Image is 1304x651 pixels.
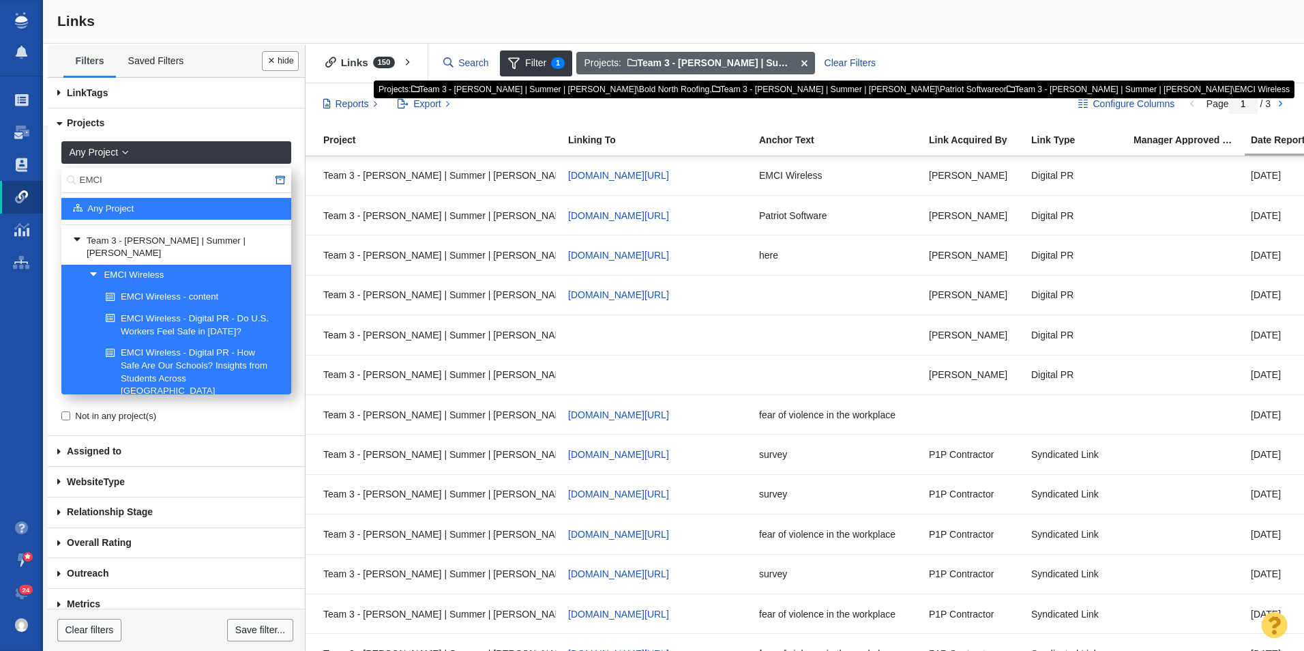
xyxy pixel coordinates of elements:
span: Filter [500,50,572,76]
span: Team 3 - [PERSON_NAME] | Summer | [PERSON_NAME]\Bold North Roofing [411,85,710,94]
span: Link [67,87,87,98]
span: [DOMAIN_NAME][URL] [568,609,669,620]
div: survey [759,480,917,509]
span: [PERSON_NAME] [929,329,1007,341]
div: fear of violence in the workplace [759,519,917,549]
a: Overall Rating [48,528,305,559]
span: Digital PR [1031,289,1073,301]
td: Syndicated Link [1025,594,1127,633]
span: [PERSON_NAME] [929,249,1007,261]
span: 1 [551,57,565,69]
a: EMCI Wireless - Digital PR - Do U.S. Workers Feel Safe in [DATE]? [102,308,283,341]
td: Taylor Tomita [923,275,1025,315]
a: Manager Approved Link? [1133,135,1249,147]
span: 24 [19,585,33,595]
div: Anchor Text [759,135,928,145]
div: Team 3 - [PERSON_NAME] | Summer | [PERSON_NAME]\EMCI Wireless\EMCI Wireless - Digital PR - Do U.S... [323,400,556,429]
span: Any Project [87,203,134,216]
a: [DOMAIN_NAME][URL] [568,250,669,261]
td: P1P Contractor [923,515,1025,554]
span: , or [411,85,1290,94]
a: Any Project [64,199,275,219]
a: Linking To [568,135,758,147]
div: Team 3 - [PERSON_NAME] | Summer | [PERSON_NAME]\Patriot Software\Patriot Software - Digital PR - ... [323,280,556,310]
div: Team 3 - [PERSON_NAME] | Summer | [PERSON_NAME]\Patriot Software\Patriot Software - Digital PR - ... [323,360,556,390]
span: Syndicated Link [1031,568,1099,580]
div: Team 3 - [PERSON_NAME] | Summer | [PERSON_NAME]\EMCI Wireless\EMCI Wireless - Digital PR - Do U.S... [323,599,556,628]
a: Anchor Text [759,135,928,147]
button: Done [262,51,299,71]
span: P1P Contractor [929,448,994,461]
div: Team 3 - [PERSON_NAME] | Summer | [PERSON_NAME]\Patriot Software\Patriot Software - Digital PR - ... [323,240,556,270]
a: Type [48,467,305,497]
span: P1P Contractor [929,528,994,540]
a: EMCI Wireless - Digital PR - How Safe Are Our Schools? Insights from Students Across [GEOGRAPHIC_... [102,343,283,402]
td: Digital PR [1025,196,1127,235]
div: fear of violence in the workplace [759,400,917,429]
div: survey [759,439,917,469]
a: [DOMAIN_NAME][URL] [568,210,669,221]
td: P1P Contractor [923,435,1025,474]
a: Outreach [48,558,305,589]
div: Team 3 - [PERSON_NAME] | Summer | [PERSON_NAME]\EMCI Wireless\EMCI Wireless - Digital PR - Do U.S... [323,480,556,509]
a: [DOMAIN_NAME][URL] [568,489,669,500]
span: Team 3 - [PERSON_NAME] | Summer | [PERSON_NAME]\EMCI Wireless [1007,85,1290,94]
span: Digital PR [1031,249,1073,261]
div: EMCI Wireless [759,161,917,190]
span: P1P Contractor [929,608,994,620]
div: Team 3 - [PERSON_NAME] | Summer | [PERSON_NAME]\Patriot Software\Patriot Software - Digital PR - ... [323,320,556,349]
td: P1P Contractor [923,474,1025,514]
div: Team 3 - [PERSON_NAME] | Summer | [PERSON_NAME]\Patriot Software\Patriot Software - Digital PR - ... [323,201,556,230]
span: Links [57,13,95,29]
span: Export [413,97,441,111]
span: P1P Contractor [929,568,994,580]
div: Team 3 - [PERSON_NAME] | Summer | [PERSON_NAME]\EMCI Wireless\EMCI Wireless - Digital PR - Do U.S... [323,439,556,469]
input: Search [438,51,495,75]
input: Not in any project(s) [61,411,70,420]
div: Linking To [568,135,758,145]
div: Clear Filters [816,52,883,75]
span: P1P Contractor [929,488,994,500]
a: EMCI Wireless [86,265,284,286]
td: Digital PR [1025,235,1127,275]
a: [DOMAIN_NAME][URL] [568,170,669,181]
div: Project [323,135,567,145]
a: [DOMAIN_NAME][URL] [568,289,669,300]
td: Digital PR [1025,156,1127,196]
td: P1P Contractor [923,554,1025,594]
a: [DOMAIN_NAME][URL] [568,449,669,460]
button: Configure Columns [1071,93,1183,116]
span: Page / 3 [1206,98,1271,109]
span: Projects: [584,56,621,70]
a: [DOMAIN_NAME][URL] [568,568,669,579]
div: Link Type [1031,135,1132,145]
div: here [759,240,917,270]
a: EMCI Wireless - content [102,287,283,308]
span: [PERSON_NAME] [929,209,1007,222]
span: Any Project [69,145,118,160]
span: [DOMAIN_NAME][URL] [568,529,669,540]
td: Digital PR [1025,315,1127,355]
span: [PERSON_NAME] [929,368,1007,381]
span: [DOMAIN_NAME][URL] [568,409,669,420]
td: Syndicated Link [1025,515,1127,554]
div: Patriot Software [759,201,917,230]
td: Taylor Tomita [923,235,1025,275]
a: Metrics [48,589,305,620]
a: Clear filters [57,619,121,642]
span: Digital PR [1031,329,1073,341]
input: Search... [61,168,291,193]
span: Projects: [379,85,1290,94]
div: Team 3 - [PERSON_NAME] | Summer | [PERSON_NAME]\EMCI Wireless\EMCI Wireless - Digital PR - Do U.S... [323,560,556,589]
td: Digital PR [1025,275,1127,315]
td: Jim Miller [923,315,1025,355]
a: Link Type [1031,135,1132,147]
span: Digital PR [1031,209,1073,222]
a: Link Acquired By [929,135,1030,147]
td: Syndicated Link [1025,435,1127,474]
